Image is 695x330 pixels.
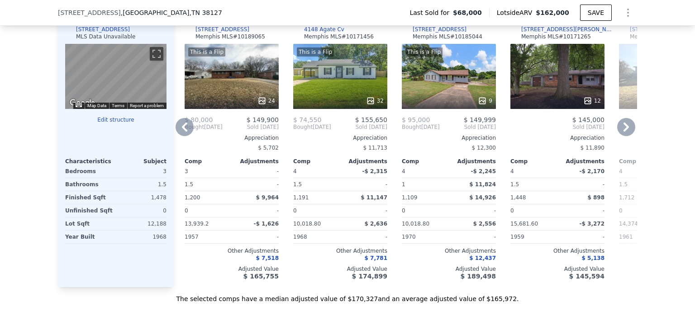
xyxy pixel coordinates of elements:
div: 3 [118,165,167,178]
span: Last Sold for [409,8,453,17]
div: Memphis MLS # 10185044 [413,33,482,40]
a: [STREET_ADDRESS] [185,26,249,33]
div: This is a Flip [405,47,443,57]
div: Other Adjustments [293,247,387,255]
span: $ 7,781 [365,255,387,261]
a: 4148 Agate Cv [293,26,344,33]
span: [STREET_ADDRESS] [58,8,121,17]
button: Edit structure [65,116,167,123]
span: , [GEOGRAPHIC_DATA] [121,8,222,17]
span: $ 155,650 [355,116,387,123]
div: [STREET_ADDRESS] [413,26,467,33]
span: $ 12,437 [469,255,496,261]
span: $ 14,926 [469,194,496,201]
span: 1,448 [510,194,526,201]
span: 1,712 [619,194,634,201]
a: [STREET_ADDRESS] [402,26,467,33]
div: - [342,231,387,243]
div: Characteristics [65,158,116,165]
div: 1,478 [118,191,167,204]
div: Year Built [65,231,114,243]
span: $ 189,498 [461,273,496,280]
div: - [342,178,387,191]
div: Map [65,44,167,109]
div: Unfinished Sqft [65,204,114,217]
div: 9 [478,96,492,105]
span: 4 [293,168,297,174]
span: 10,018.80 [293,221,321,227]
div: Lot Sqft [65,217,114,230]
div: Adjustments [557,158,605,165]
div: Adjustments [340,158,387,165]
div: - [451,231,496,243]
span: $ 11,890 [581,145,605,151]
span: $ 165,755 [243,273,279,280]
div: - [233,178,279,191]
span: $ 2,636 [365,221,387,227]
div: [STREET_ADDRESS] [76,26,130,33]
span: 0 [185,207,188,214]
span: $ 12,300 [472,145,496,151]
div: Adjusted Value [185,265,279,273]
a: [STREET_ADDRESS] [619,26,684,33]
span: $ 898 [587,194,605,201]
div: Adjustments [449,158,496,165]
div: This is a Flip [297,47,334,57]
span: -$ 1,626 [254,221,279,227]
div: 1961 [619,231,664,243]
button: Map Data [87,103,106,109]
div: Street View [65,44,167,109]
span: -$ 3,272 [580,221,605,227]
span: 0 [402,207,405,214]
div: 32 [366,96,384,105]
button: Toggle fullscreen view [150,47,163,61]
div: 1968 [118,231,167,243]
span: Sold [DATE] [223,123,279,131]
span: $ 7,518 [256,255,279,261]
div: [STREET_ADDRESS] [630,26,684,33]
div: 1.5 [510,178,556,191]
span: $ 11,824 [469,181,496,188]
button: Keyboard shortcuts [76,103,82,107]
div: - [559,204,605,217]
span: Bought [402,123,421,131]
div: 1.5 [118,178,167,191]
div: Comp [293,158,340,165]
a: [STREET_ADDRESS][PERSON_NAME] [510,26,615,33]
div: Appreciation [510,134,605,141]
a: Report a problem [130,103,164,108]
div: 4148 Agate Cv [304,26,344,33]
span: 14,374.80 [619,221,647,227]
button: SAVE [580,5,612,21]
span: 4 [402,168,405,174]
div: Memphis MLS # 10171456 [304,33,374,40]
span: $ 74,550 [293,116,321,123]
span: Bought [185,123,204,131]
a: Terms (opens in new tab) [112,103,124,108]
span: Bought [293,123,313,131]
span: 4 [510,168,514,174]
div: The selected comps have a median adjusted value of $170,327 and an average adjusted value of $165... [58,287,637,303]
span: $ 95,000 [402,116,430,123]
span: 0 [510,207,514,214]
span: $ 145,594 [569,273,605,280]
span: 1,109 [402,194,417,201]
div: 1959 [510,231,556,243]
span: -$ 2,170 [580,168,605,174]
div: Comp [402,158,449,165]
div: Adjusted Value [402,265,496,273]
div: 0 [118,204,167,217]
span: $ 5,702 [258,145,279,151]
div: 12,188 [118,217,167,230]
span: Sold [DATE] [510,123,605,131]
span: 4 [619,168,623,174]
div: 1.5 [185,178,230,191]
div: Comp [185,158,232,165]
span: $ 9,964 [256,194,279,201]
div: Adjusted Value [293,265,387,273]
div: Adjustments [232,158,279,165]
span: 10,018.80 [402,221,429,227]
span: Lotside ARV [497,8,536,17]
div: 1957 [185,231,230,243]
button: Show Options [619,4,637,22]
